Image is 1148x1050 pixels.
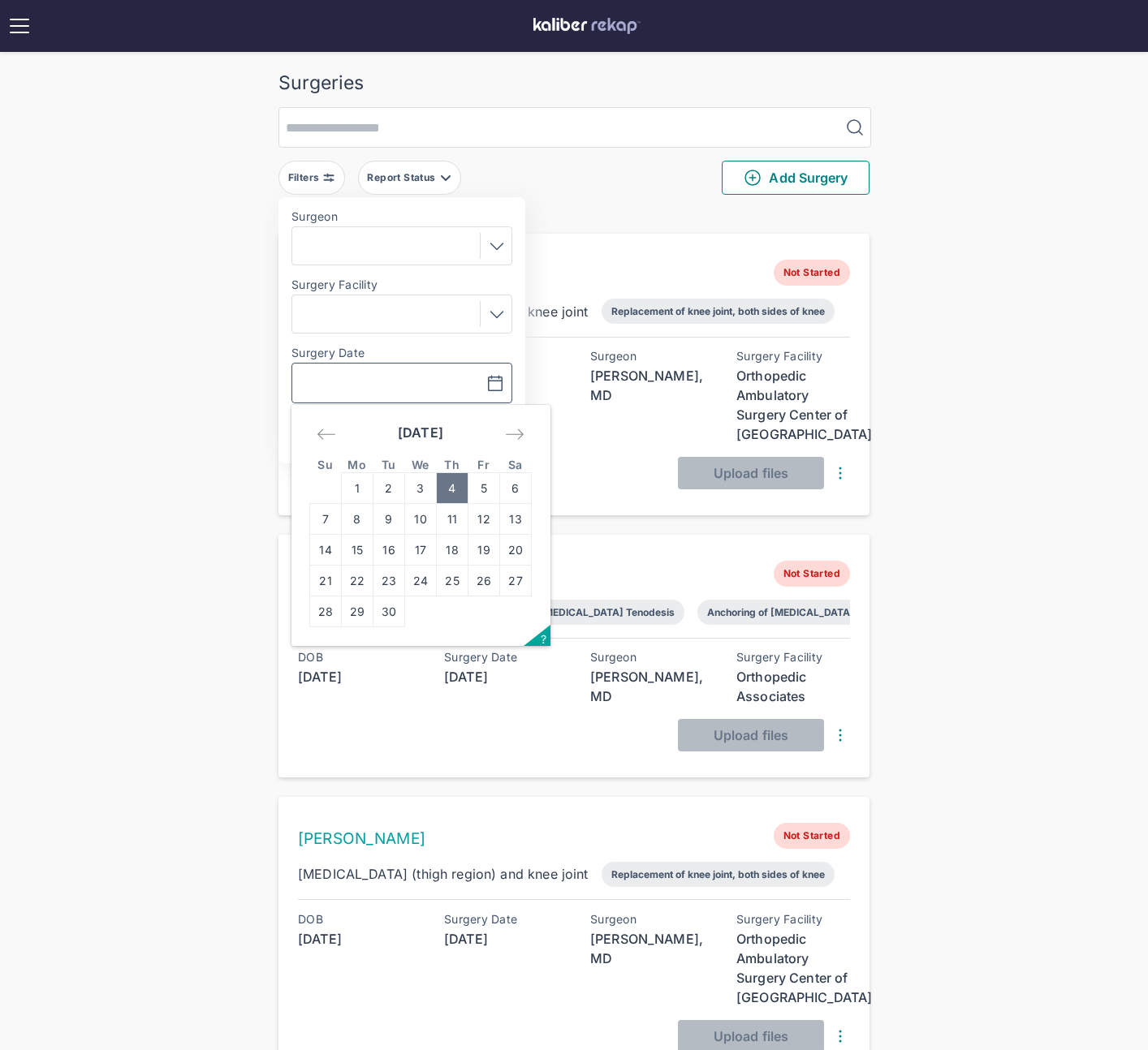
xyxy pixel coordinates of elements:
[342,504,373,535] td: Monday, September 8, 2025
[437,473,468,504] td: Thursday, September 4, 2025
[533,18,641,34] img: kaliber labs logo
[6,13,32,39] img: open menu icon
[322,171,335,184] img: faders-horizontal-grey.d550dbda.svg
[736,350,850,363] div: Surgery Facility
[288,171,323,184] div: Filters
[405,473,437,504] td: Wednesday, September 3, 2025
[736,667,850,706] div: Orthopedic Associates
[444,929,558,949] div: [DATE]
[298,651,412,664] div: DOB
[468,504,500,535] td: Friday, September 12, 2025
[590,913,704,926] div: Surgeon
[500,566,532,596] td: Saturday, September 27, 2025
[678,457,824,489] button: Upload files
[382,458,396,471] small: Tu
[678,719,824,751] button: Upload files
[298,667,412,686] div: [DATE]
[291,278,512,291] label: Surgery Facility
[590,667,704,706] div: [PERSON_NAME], MD
[373,535,405,566] td: Tuesday, September 16, 2025
[774,561,850,587] span: Not Started
[714,465,788,481] span: Upload files
[298,829,425,848] a: [PERSON_NAME]
[590,651,704,664] div: Surgeon
[373,504,405,535] td: Tuesday, September 9, 2025
[500,535,532,566] td: Saturday, September 20, 2025
[468,473,500,504] td: Friday, September 5, 2025
[500,504,532,535] td: Saturday, September 13, 2025
[845,118,865,137] img: MagnifyingGlass.1dc66aab.svg
[444,458,460,471] small: Th
[439,171,452,184] img: filter-caret-down-grey.b3560631.svg
[524,625,550,646] button: Open the keyboard shortcuts panel.
[736,929,850,1007] div: Orthopedic Ambulatory Surgery Center of [GEOGRAPHIC_DATA]
[347,458,366,471] small: Mo
[373,596,405,627] td: Tuesday, September 30, 2025
[541,632,546,646] span: ?
[500,473,532,504] td: Saturday, September 6, 2025
[373,566,405,596] td: Tuesday, September 23, 2025
[412,458,429,471] small: We
[298,913,412,926] div: DOB
[317,458,333,471] small: Su
[707,606,889,618] div: Anchoring of [MEDICAL_DATA] tendon
[342,596,373,627] td: Monday, September 29, 2025
[342,535,373,566] td: Monday, September 15, 2025
[736,651,850,664] div: Surgery Facility
[310,566,342,596] td: Sunday, September 21, 2025
[405,504,437,535] td: Wednesday, September 10, 2025
[298,864,589,884] div: [MEDICAL_DATA] (thigh region) and knee joint
[736,913,850,926] div: Surgery Facility
[831,463,850,483] img: DotsThreeVertical.31cb0eda.svg
[468,566,500,596] td: Friday, September 26, 2025
[342,473,373,504] td: Monday, September 1, 2025
[743,168,762,187] img: PlusCircleGreen.5fd88d77.svg
[477,458,490,471] small: Fr
[367,171,438,184] div: Report Status
[774,823,850,849] span: Not Started
[743,168,848,187] span: Add Surgery
[358,161,461,195] button: Report Status
[590,366,704,405] div: [PERSON_NAME], MD
[590,929,704,968] div: [PERSON_NAME], MD
[405,535,437,566] td: Wednesday, September 17, 2025
[722,161,870,195] button: Add Surgery
[373,473,405,504] td: Tuesday, September 2, 2025
[398,424,443,441] strong: [DATE]
[611,305,825,317] div: Replacement of knee joint, both sides of knee
[310,504,342,535] td: Sunday, September 7, 2025
[437,504,468,535] td: Thursday, September 11, 2025
[444,913,558,926] div: Surgery Date
[444,667,558,686] div: [DATE]
[508,458,523,471] small: Sa
[736,366,850,444] div: Orthopedic Ambulatory Surgery Center of [GEOGRAPHIC_DATA]
[831,1026,850,1046] img: DotsThreeVertical.31cb0eda.svg
[310,535,342,566] td: Sunday, September 14, 2025
[831,725,850,745] img: DotsThreeVertical.31cb0eda.svg
[298,929,412,949] div: [DATE]
[309,420,343,449] div: Move backward to switch to the previous month.
[498,420,532,449] div: Move forward to switch to the next month.
[468,535,500,566] td: Friday, September 19, 2025
[540,606,675,618] div: [MEDICAL_DATA] Tenodesis
[444,651,558,664] div: Surgery Date
[590,350,704,363] div: Surgeon
[278,208,870,227] div: 2208 entries
[342,566,373,596] td: Monday, September 22, 2025
[714,1028,788,1044] span: Upload files
[291,210,512,223] label: Surgeon
[291,405,550,646] div: Calendar
[437,535,468,566] td: Thursday, September 18, 2025
[278,161,345,195] button: Filters
[278,71,870,94] div: Surgeries
[291,346,512,359] label: Surgery Date
[310,596,342,627] td: Sunday, September 28, 2025
[714,727,788,743] span: Upload files
[611,868,825,880] div: Replacement of knee joint, both sides of knee
[774,260,850,286] span: Not Started
[405,566,437,596] td: Wednesday, September 24, 2025
[437,566,468,596] td: Thursday, September 25, 2025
